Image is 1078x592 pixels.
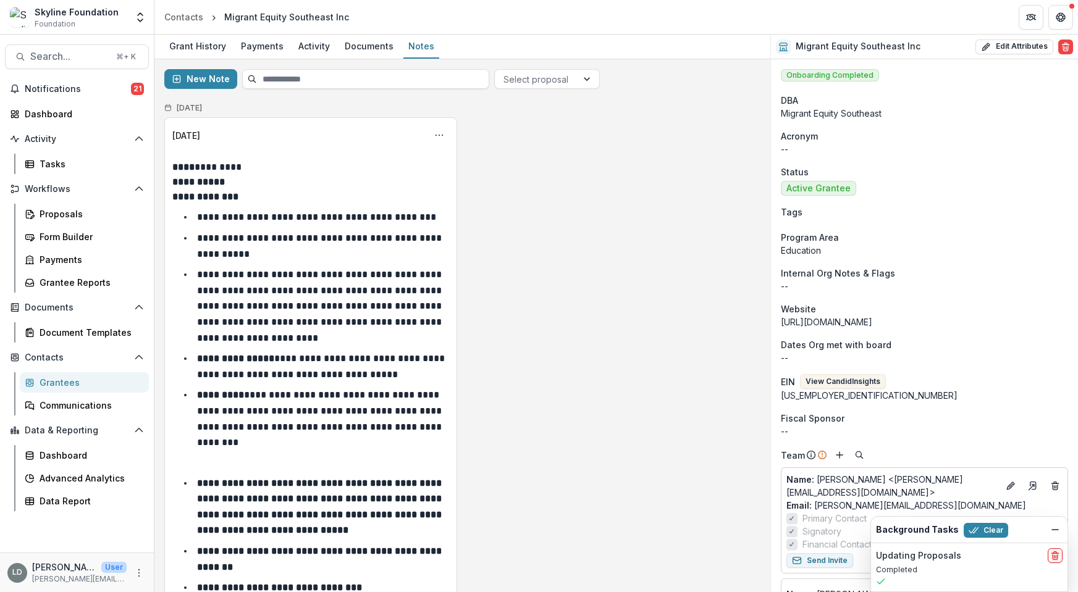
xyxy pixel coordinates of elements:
a: Communications [20,395,149,415]
button: Edit Attributes [975,40,1053,54]
div: Grantees [40,376,139,389]
p: [PERSON_NAME] <[PERSON_NAME][EMAIL_ADDRESS][DOMAIN_NAME]> [786,473,998,499]
p: -- [781,351,1068,364]
button: Notifications21 [5,79,149,99]
button: New Note [164,69,237,89]
a: Email: [PERSON_NAME][EMAIL_ADDRESS][DOMAIN_NAME] [786,499,1026,512]
a: Document Templates [20,322,149,343]
div: ⌘ + K [114,50,138,64]
button: Search... [5,44,149,69]
span: Activity [25,134,129,144]
span: Contacts [25,352,129,363]
span: Email: [786,500,812,511]
button: Open Contacts [5,348,149,367]
button: Search [852,448,867,462]
div: Documents [340,37,398,55]
div: Advanced Analytics [40,472,139,485]
div: Dashboard [40,449,139,462]
h2: Migrant Equity Southeast Inc [796,41,920,52]
p: -- [781,280,1068,293]
a: Proposals [20,204,149,224]
span: Fiscal Sponsor [781,412,844,425]
button: Partners [1019,5,1043,30]
a: Payments [20,249,149,270]
p: [PERSON_NAME][EMAIL_ADDRESS][DOMAIN_NAME] [32,573,127,585]
span: Search... [30,51,109,62]
span: Active Grantee [786,183,851,194]
button: Deletes [1048,478,1063,493]
a: Notes [403,35,439,59]
button: Open Documents [5,298,149,317]
span: Acronym [781,130,818,143]
a: [URL][DOMAIN_NAME] [781,317,872,327]
span: Name : [786,474,814,485]
span: Financial Contact [802,538,872,551]
div: -- [781,425,1068,438]
span: Dates Org met with board [781,338,891,351]
a: Payments [236,35,288,59]
p: User [101,562,127,573]
button: Clear [964,523,1008,538]
span: Website [781,302,816,315]
button: Dismiss [1048,522,1063,537]
div: [US_EMPLOYER_IDENTIFICATION_NUMBER] [781,389,1068,402]
h2: Background Tasks [876,525,959,535]
button: Get Help [1048,5,1073,30]
div: Contacts [164,10,203,23]
p: -- [781,143,1068,156]
img: Skyline Foundation [10,7,30,27]
a: Grantee Reports [20,272,149,293]
div: Data Report [40,494,139,507]
a: Tasks [20,154,149,174]
span: Data & Reporting [25,425,129,436]
div: Document Templates [40,326,139,339]
div: Notes [403,37,439,55]
span: Notifications [25,84,131,94]
a: Data Report [20,491,149,511]
div: Grantee Reports [40,276,139,289]
button: More [132,565,146,580]
div: Dashboard [25,107,139,120]
button: View CandidInsights [800,374,886,389]
span: Tags [781,206,802,219]
p: Education [781,244,1068,257]
div: Payments [236,37,288,55]
div: Form Builder [40,230,139,243]
span: Workflows [25,184,129,194]
h2: Updating Proposals [876,551,961,561]
span: Program Area [781,231,839,244]
a: Documents [340,35,398,59]
div: Activity [293,37,335,55]
div: Proposals [40,207,139,220]
button: delete [1048,548,1063,563]
div: Migrant Equity Southeast [781,107,1068,120]
a: Dashboard [20,445,149,465]
span: DBA [781,94,798,107]
a: Grantees [20,372,149,393]
a: Go to contact [1023,476,1043,496]
p: [PERSON_NAME] [32,561,96,573]
a: Contacts [159,8,208,26]
span: Internal Org Notes & Flags [781,267,895,280]
span: Primary Contact [802,512,867,525]
button: Options [429,125,449,145]
div: Payments [40,253,139,266]
div: [DATE] [172,129,200,142]
p: EIN [781,375,795,388]
a: Advanced Analytics [20,468,149,488]
div: Communications [40,399,139,412]
span: Onboarding Completed [781,69,879,81]
div: Lisa Dinh [12,569,22,577]
p: Completed [876,564,1063,575]
div: Migrant Equity Southeast Inc [224,10,349,23]
a: Form Builder [20,227,149,247]
button: Open Activity [5,129,149,149]
button: Edit [1003,478,1018,493]
a: Grant History [164,35,231,59]
div: Tasks [40,157,139,170]
p: Team [781,449,805,462]
a: Dashboard [5,104,149,124]
button: Delete [1058,40,1073,54]
span: Signatory [802,525,841,538]
span: 21 [131,83,144,95]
